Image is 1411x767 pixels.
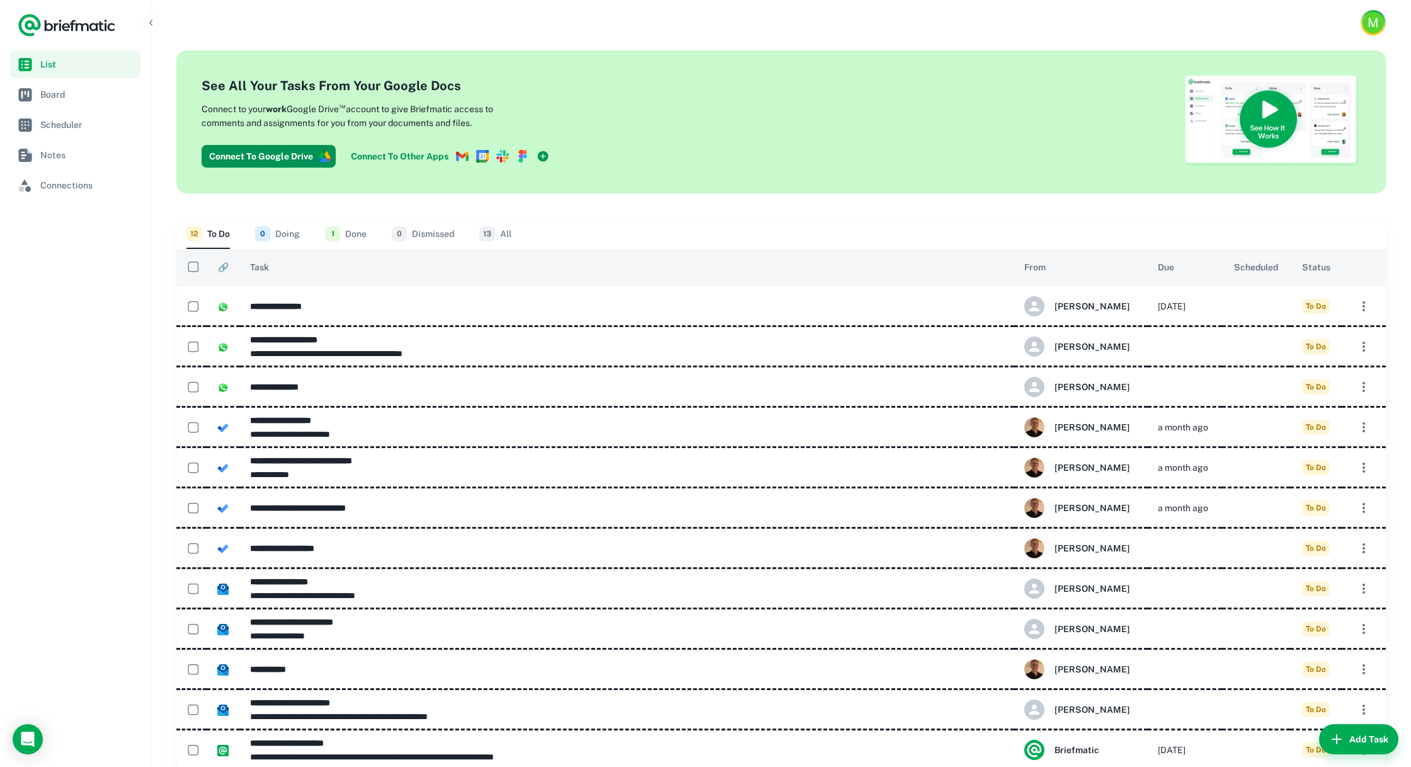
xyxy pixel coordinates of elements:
[1024,659,1044,679] img: mauricio.peirone@karoro.onmicrosoft.com.jpeg
[1054,340,1130,354] h6: [PERSON_NAME]
[186,226,202,241] span: 12
[217,463,229,474] img: https://app.briefmatic.com/assets/tasktypes/vnd.ms-todo.png
[1302,420,1330,435] span: To Do
[250,260,269,275] span: Task
[217,422,229,434] img: https://app.briefmatic.com/assets/tasktypes/vnd.ms-todo.png
[266,104,287,114] b: work
[18,13,116,38] a: Logo
[1054,622,1130,636] h6: [PERSON_NAME]
[1302,379,1330,395] span: To Do
[1054,541,1130,555] h6: [PERSON_NAME]
[1024,417,1044,437] img: 896db210-a0a7-40a5-ab3d-c25332bc53a0.jpeg
[10,111,140,139] a: Scheduler
[1302,541,1330,556] span: To Do
[479,226,495,241] span: 13
[217,705,229,716] img: https://app.briefmatic.com/assets/integrations/microsoftoutlookmail.png
[202,100,535,130] p: Connect to your Google Drive account to give Briefmatic access to comments and assignments for yo...
[217,503,229,514] img: https://app.briefmatic.com/assets/tasktypes/vnd.ms-todo.png
[217,342,229,353] img: https://app.briefmatic.com/assets/integrations/whatsapp.png
[1319,724,1398,754] button: Add Task
[217,745,229,756] img: https://app.briefmatic.com/assets/integrations/system.png
[217,584,229,595] img: https://app.briefmatic.com/assets/integrations/microsoftoutlookmail.png
[186,219,230,249] button: To Do
[1302,662,1330,677] span: To Do
[1148,447,1223,488] td: a month ago
[40,178,135,192] span: Connections
[1054,501,1130,515] h6: [PERSON_NAME]
[1054,662,1130,676] h6: [PERSON_NAME]
[1024,458,1138,478] div: Mauricio Peirone
[1148,286,1223,326] td: [DATE]
[1302,299,1330,314] span: To Do
[10,171,140,199] a: Connections
[1302,500,1330,516] span: To Do
[1148,488,1223,528] td: a month ago
[218,260,229,275] span: 🔗
[1361,10,1386,35] button: Account button
[1234,260,1278,275] span: Scheduled
[1302,581,1330,596] span: To Do
[1024,579,1138,599] div: Mauricio Peirone
[40,118,135,132] span: Scheduler
[40,57,135,71] span: List
[10,50,140,78] a: List
[339,101,346,110] sup: ™
[1054,380,1130,394] h6: [PERSON_NAME]
[1158,260,1174,275] span: Due
[202,145,336,168] button: Connect To Google Drive
[10,81,140,108] a: Board
[217,382,229,393] img: https://app.briefmatic.com/assets/integrations/whatsapp.png
[1054,461,1130,475] h6: [PERSON_NAME]
[1184,76,1361,168] img: See How Briefmatic Works
[1054,299,1130,313] h6: [PERSON_NAME]
[13,724,43,754] div: Load Chat
[1024,377,1138,397] div: Mauricio Peirone
[1054,582,1130,596] h6: [PERSON_NAME]
[1024,740,1044,760] img: system.png
[255,219,300,249] button: Doing
[1302,339,1330,354] span: To Do
[1024,458,1044,478] img: 896db210-a0a7-40a5-ab3d-c25332bc53a0.jpeg
[1302,742,1330,758] span: To Do
[1054,743,1099,757] h6: Briefmatic
[1024,260,1046,275] span: From
[325,219,367,249] button: Done
[255,226,270,241] span: 0
[1302,621,1330,637] span: To Do
[217,301,229,313] img: https://app.briefmatic.com/assets/integrations/whatsapp.png
[1054,420,1130,434] h6: [PERSON_NAME]
[1302,260,1330,275] span: Status
[1362,12,1384,33] div: M
[217,664,229,676] img: https://app.briefmatic.com/assets/integrations/microsoftoutlookmail.png
[1302,702,1330,717] span: To Do
[1024,619,1138,639] div: Mauricio Peirone
[1024,417,1138,437] div: Mauricio Peirone
[392,226,407,241] span: 0
[202,76,554,95] h4: See All Your Tasks From Your Google Docs
[1024,337,1138,357] div: Mauricio Peirone
[1024,659,1138,679] div: Mauricio Peirone
[10,141,140,169] a: Notes
[1302,460,1330,475] span: To Do
[40,88,135,101] span: Board
[217,624,229,635] img: https://app.briefmatic.com/assets/integrations/microsoftoutlookmail.png
[1024,498,1044,518] img: 896db210-a0a7-40a5-ab3d-c25332bc53a0.jpeg
[1024,538,1138,558] div: Mauricio Peirone
[1054,703,1130,717] h6: [PERSON_NAME]
[1148,407,1223,447] td: a month ago
[1024,538,1044,558] img: 896db210-a0a7-40a5-ab3d-c25332bc53a0.jpeg
[1024,700,1138,720] div: Mauricio Peirone
[325,226,340,241] span: 1
[1024,498,1138,518] div: Mauricio Peirone
[40,148,135,162] span: Notes
[1024,740,1138,760] div: Briefmatic
[479,219,511,249] button: All
[1024,296,1138,316] div: Mauricio Peirone
[217,543,229,555] img: https://app.briefmatic.com/assets/tasktypes/vnd.ms-todo.png
[346,145,554,168] a: Connect To Other Apps
[392,219,454,249] button: Dismissed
